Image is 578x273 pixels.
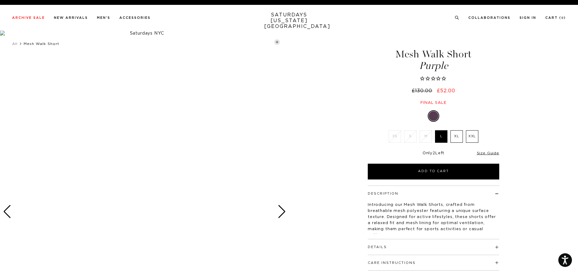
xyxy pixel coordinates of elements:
span: Rated 0.0 out of 5 stars 0 reviews [367,76,500,82]
div: Next slide [278,205,286,218]
span: £52.00 [437,88,455,93]
a: Archive Sale [12,16,45,19]
a: Size Guide [477,151,499,155]
span: Mesh Walk Short [24,42,59,46]
div: Only Left [368,151,499,156]
span: Purple [367,61,500,71]
div: Previous slide [3,205,11,218]
label: XL [450,130,463,143]
button: Details [368,245,387,249]
div: Final sale [367,100,500,105]
span: 2 [433,151,435,155]
button: Description [368,192,398,195]
a: SATURDAYS[US_STATE][GEOGRAPHIC_DATA] [264,12,314,29]
a: Collaborations [468,16,510,19]
a: Accessories [119,16,151,19]
h1: Mesh Walk Short [367,49,500,71]
label: XXL [466,130,478,143]
a: Cart (0) [545,16,566,19]
p: Introducing our Mesh Walk Shorts, crafted from breathable mesh polyester featuring a unique surfa... [368,202,499,238]
a: New Arrivals [54,16,88,19]
button: Add to Cart [368,164,499,179]
small: 0 [561,17,564,19]
button: Care Instructions [368,261,416,264]
a: Sign In [520,16,536,19]
a: All [12,42,18,46]
label: L [435,130,447,143]
a: Men's [97,16,110,19]
del: £130.00 [412,88,435,93]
